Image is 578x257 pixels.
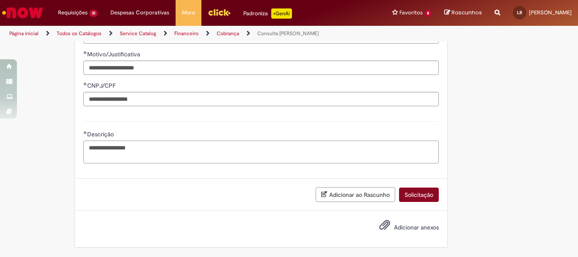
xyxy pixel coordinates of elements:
[87,50,142,58] span: Motivo/Justificativa
[83,131,87,134] span: Obrigatório Preenchido
[174,30,198,37] a: Financeiro
[271,8,292,19] p: +GenAi
[83,92,439,106] input: CNPJ/CPF
[243,8,292,19] div: Padroniza
[394,224,439,231] span: Adicionar anexos
[444,9,482,17] a: Rascunhos
[83,61,439,75] input: Motivo/Justificativa
[6,26,379,41] ul: Trilhas de página
[120,30,156,37] a: Service Catalog
[9,30,39,37] a: Página inicial
[257,30,319,37] a: Consulta [PERSON_NAME]
[1,4,44,21] img: ServiceNow
[399,188,439,202] button: Solicitação
[424,10,432,17] span: 8
[89,10,98,17] span: 31
[517,10,522,15] span: LB
[83,82,87,86] span: Obrigatório Preenchido
[182,8,195,17] span: More
[57,30,102,37] a: Todos os Catálogos
[451,8,482,17] span: Rascunhos
[399,8,423,17] span: Favoritos
[110,8,169,17] span: Despesas Corporativas
[208,6,231,19] img: click_logo_yellow_360x200.png
[316,187,395,202] button: Adicionar ao Rascunho
[83,141,439,163] textarea: Descrição
[83,51,87,54] span: Obrigatório Preenchido
[529,9,572,16] span: [PERSON_NAME]
[217,30,239,37] a: Cobrança
[58,8,88,17] span: Requisições
[377,217,392,237] button: Adicionar anexos
[87,130,116,138] span: Descrição
[87,82,117,89] span: CNPJ/CPF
